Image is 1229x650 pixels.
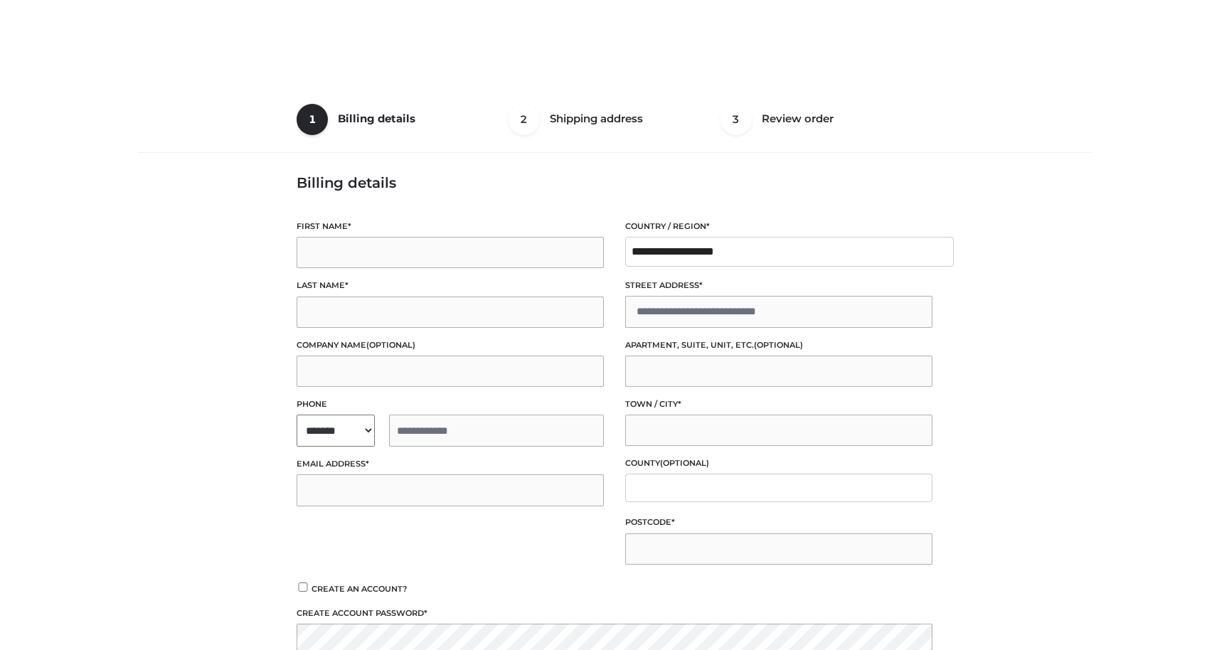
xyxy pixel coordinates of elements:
[754,340,803,350] span: (optional)
[366,340,415,350] span: (optional)
[762,112,834,125] span: Review order
[297,582,309,592] input: Create an account?
[297,398,604,411] label: Phone
[338,112,415,125] span: Billing details
[297,339,604,352] label: Company name
[660,458,709,468] span: (optional)
[625,339,932,352] label: Apartment, suite, unit, etc.
[625,457,932,470] label: County
[550,112,643,125] span: Shipping address
[297,104,328,135] span: 1
[297,279,604,292] label: Last name
[625,398,932,411] label: Town / City
[720,104,752,135] span: 3
[297,457,604,471] label: Email address
[297,220,604,233] label: First name
[297,607,932,620] label: Create account password
[625,279,932,292] label: Street address
[297,174,932,191] h3: Billing details
[312,584,408,594] span: Create an account?
[625,220,932,233] label: Country / Region
[509,104,540,135] span: 2
[625,516,932,529] label: Postcode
